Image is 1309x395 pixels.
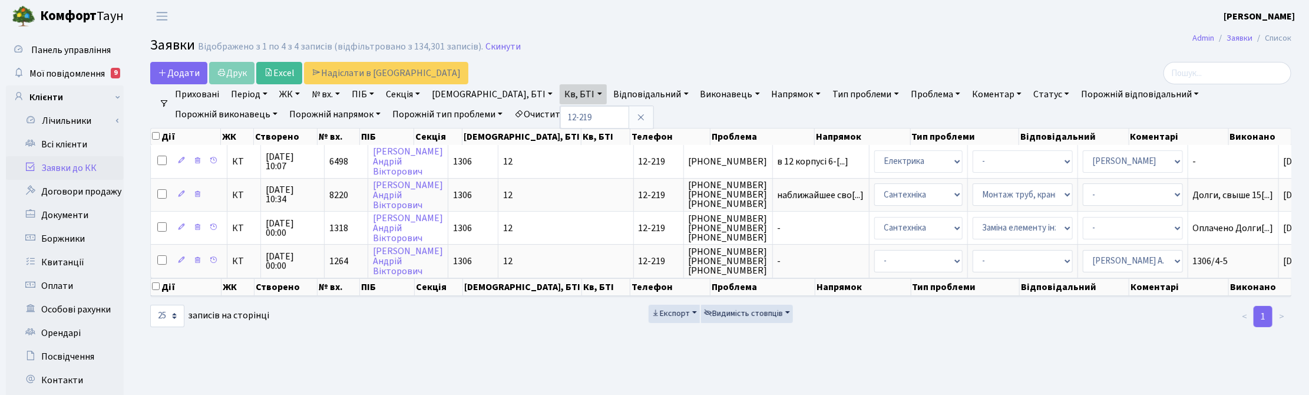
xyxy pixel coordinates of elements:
[778,256,864,266] span: -
[485,41,521,52] a: Скинути
[1193,222,1274,235] span: Оплачено Долги[...]
[906,84,965,104] a: Проблема
[6,274,124,298] a: Оплати
[911,129,1019,145] th: Тип проблеми
[1029,84,1074,104] a: Статус
[329,255,348,268] span: 1264
[1192,32,1214,44] a: Admin
[453,155,472,168] span: 1306
[581,129,630,145] th: Кв, БТІ
[266,252,319,271] span: [DATE] 00:00
[582,278,630,296] th: Кв, БТІ
[150,305,269,327] label: записів на сторінці
[198,41,483,52] div: Відображено з 1 по 4 з 4 записів (відфільтровано з 134,301 записів).
[510,104,607,124] a: Очистити фільтри
[226,84,272,104] a: Період
[630,129,710,145] th: Телефон
[232,256,256,266] span: КТ
[1193,189,1274,202] span: Долги, свыше 15[...]
[778,189,864,202] span: наближайшее сво[...]
[150,35,195,55] span: Заявки
[329,222,348,235] span: 1318
[6,38,124,62] a: Панель управління
[1076,84,1204,104] a: Порожній відповідальний
[778,155,849,168] span: в 12 корпусі 6-[...]
[1193,157,1274,166] span: -
[463,278,582,296] th: [DEMOGRAPHIC_DATA], БТІ
[318,278,360,296] th: № вх.
[329,189,348,202] span: 8220
[6,321,124,345] a: Орендарі
[285,104,385,124] a: Порожній напрямок
[111,68,120,78] div: 9
[221,129,254,145] th: ЖК
[767,84,825,104] a: Напрямок
[31,44,111,57] span: Панель управління
[701,305,793,323] button: Видимість стовпців
[503,155,513,168] span: 12
[14,109,124,133] a: Лічильники
[503,222,513,235] span: 12
[12,5,35,28] img: logo.png
[347,84,379,104] a: ПІБ
[710,129,815,145] th: Проблема
[254,278,318,296] th: Створено
[232,157,256,166] span: КТ
[6,62,124,85] a: Мої повідомлення9
[453,255,472,268] span: 1306
[414,129,462,145] th: Секція
[6,203,124,227] a: Документи
[689,180,768,209] span: [PHONE_NUMBER] [PHONE_NUMBER] [PHONE_NUMBER]
[232,223,256,233] span: КТ
[6,85,124,109] a: Клієнти
[6,251,124,274] a: Квитанції
[704,308,783,320] span: Видимість стовпців
[689,157,768,166] span: [PHONE_NUMBER]
[40,6,124,27] span: Таун
[388,104,507,124] a: Порожній тип проблеми
[967,84,1026,104] a: Коментар
[639,255,666,268] span: 12-219
[1193,256,1274,266] span: 1306/4-5
[815,129,910,145] th: Напрямок
[503,189,513,202] span: 12
[689,247,768,275] span: [PHONE_NUMBER] [PHONE_NUMBER] [PHONE_NUMBER]
[696,84,765,104] a: Виконавець
[453,189,472,202] span: 1306
[266,219,319,238] span: [DATE] 00:00
[222,278,254,296] th: ЖК
[415,278,463,296] th: Секція
[1229,278,1291,296] th: Виконано
[318,129,361,145] th: № вх.
[503,255,513,268] span: 12
[6,368,124,392] a: Контакти
[1224,9,1295,24] a: [PERSON_NAME]
[778,223,864,233] span: -
[1175,26,1309,51] nav: breadcrumb
[639,189,666,202] span: 12-219
[815,278,911,296] th: Напрямок
[360,278,414,296] th: ПІБ
[170,84,224,104] a: Приховані
[1129,278,1229,296] th: Коментарі
[1252,32,1291,45] li: Список
[911,278,1020,296] th: Тип проблеми
[256,62,302,84] a: Excel
[373,145,443,178] a: [PERSON_NAME]АндрiйВiкторович
[462,129,581,145] th: [DEMOGRAPHIC_DATA], БТІ
[689,214,768,242] span: [PHONE_NUMBER] [PHONE_NUMBER] [PHONE_NUMBER]
[1163,62,1291,84] input: Пошук...
[639,222,666,235] span: 12-219
[373,245,443,278] a: [PERSON_NAME]АндрiйВiкторович
[6,180,124,203] a: Договори продажу
[652,308,690,320] span: Експорт
[373,179,443,212] a: [PERSON_NAME]АндрiйВiкторович
[6,298,124,321] a: Особові рахунки
[649,305,700,323] button: Експорт
[329,155,348,168] span: 6498
[360,129,414,145] th: ПІБ
[1129,129,1229,145] th: Коментарі
[40,6,97,25] b: Комфорт
[453,222,472,235] span: 1306
[373,212,443,245] a: [PERSON_NAME]АндрiйВiкторович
